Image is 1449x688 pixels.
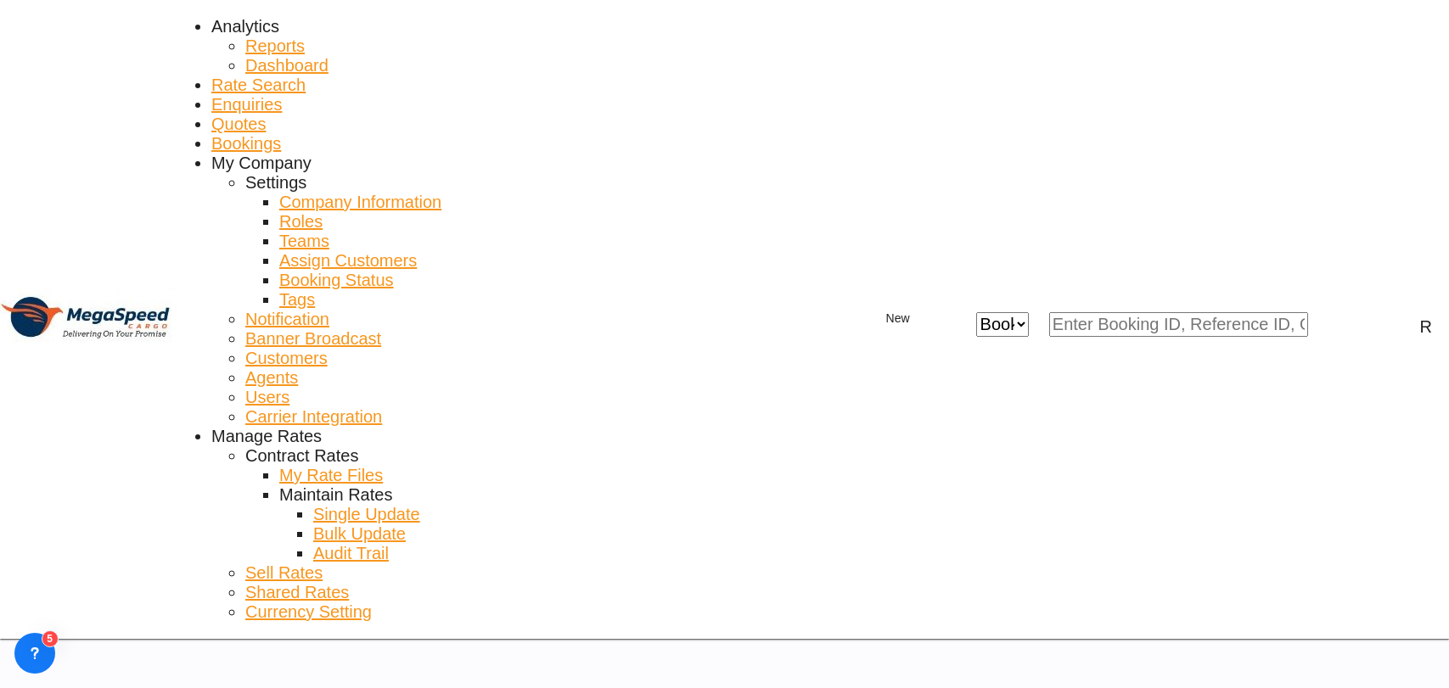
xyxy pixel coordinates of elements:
span: Assign Customers [279,251,417,270]
span: Rate Search [211,76,306,94]
a: Users [245,388,289,407]
span: Currency Setting [245,602,372,621]
span: Dashboard [245,56,329,75]
div: icon-magnify [1328,314,1349,334]
span: Reports [245,36,305,55]
a: Enquiries [211,95,282,115]
a: Audit Trail [313,544,389,563]
span: Roles [279,212,323,231]
a: Roles [279,212,323,232]
a: Currency Setting [245,602,372,622]
div: My Company [211,154,312,173]
span: Banner Broadcast [245,329,381,348]
span: Quotes [211,115,266,133]
span: Booking Status [279,271,394,289]
a: Customers [245,349,328,368]
span: icon-magnify [1308,312,1328,337]
a: Teams [279,232,329,251]
span: Single Update [313,505,420,523]
div: Analytics [211,17,279,36]
span: Enquiries [211,95,282,114]
div: Contract Rates [245,446,358,466]
md-icon: icon-magnify [1308,314,1328,334]
a: Banner Broadcast [245,329,381,349]
span: My Company [211,154,312,172]
a: Dashboard [245,56,329,76]
span: Contract Rates [245,446,358,465]
md-icon: icon-plus 400-fg [866,310,886,330]
span: New [866,311,930,325]
span: icon-close [956,312,976,337]
span: Bulk Update [313,524,406,543]
md-icon: icon-chevron-down [910,310,930,330]
a: Bookings [211,134,281,154]
span: Audit Trail [313,544,389,562]
a: Carrier Integration [245,407,382,427]
span: Maintain Rates [279,485,392,504]
span: Shared Rates [245,583,349,601]
span: Tags [279,290,315,309]
a: Bulk Update [313,524,406,544]
span: Carrier Integration [245,407,382,426]
span: My Rate Files [279,466,383,484]
a: Agents [245,368,298,388]
div: R [1420,317,1432,337]
a: Single Update [313,505,420,524]
span: Company Information [279,193,441,211]
md-icon: icon-chevron-down [1029,314,1049,334]
span: Manage Rates [211,427,322,445]
span: Analytics [211,17,279,36]
span: Help [1366,316,1386,337]
a: Company Information [279,193,441,212]
span: Agents [245,368,298,387]
button: icon-plus 400-fgNewicon-chevron-down [857,303,939,337]
md-icon: icon-close [956,312,976,333]
span: Teams [279,232,329,250]
a: Rate Search [211,76,306,95]
input: Enter Booking ID, Reference ID, Order ID [1049,312,1308,337]
a: Quotes [211,115,266,134]
a: Reports [245,36,305,56]
a: My Rate Files [279,466,383,485]
a: Booking Status [279,271,394,290]
div: Settings [245,173,306,193]
a: Notification [245,310,329,329]
a: Assign Customers [279,251,417,271]
a: Tags [279,290,315,310]
a: Sell Rates [245,563,323,583]
div: Maintain Rates [279,485,392,505]
span: Bookings [211,134,281,153]
span: Sell Rates [245,563,323,582]
a: Shared Rates [245,583,349,602]
span: Settings [245,173,306,192]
